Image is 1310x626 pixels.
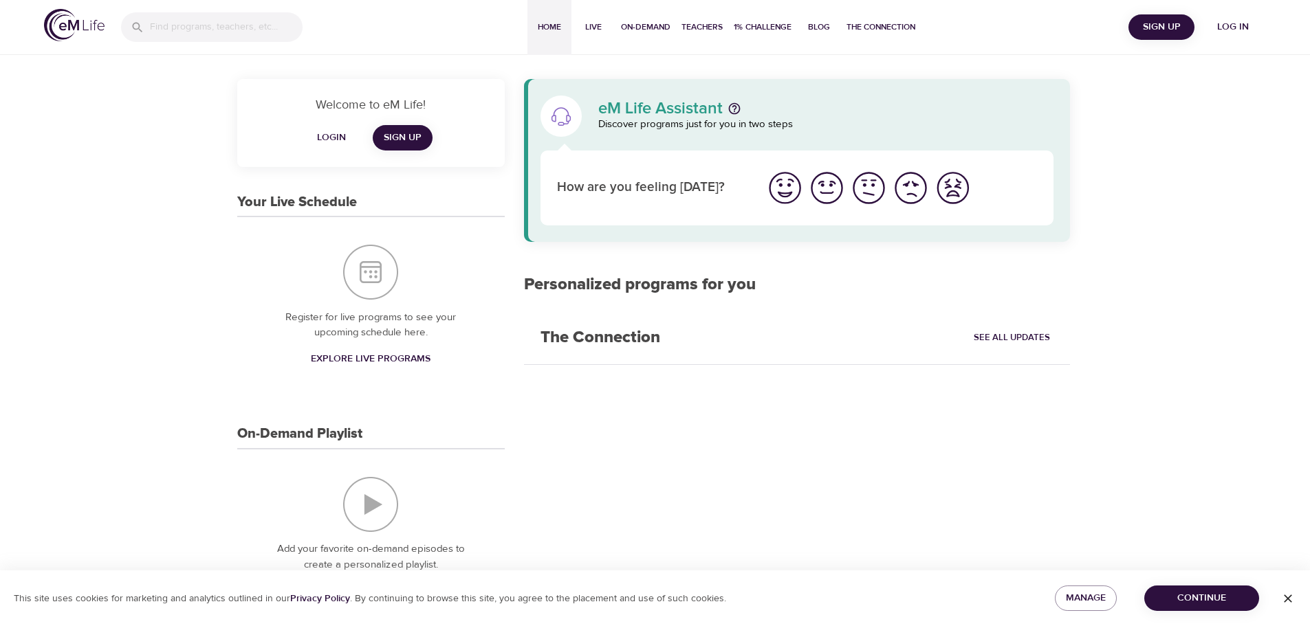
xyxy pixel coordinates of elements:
button: I'm feeling great [764,167,806,209]
span: Manage [1066,590,1106,607]
span: Continue [1155,590,1248,607]
img: eM Life Assistant [550,105,572,127]
img: Your Live Schedule [343,245,398,300]
a: Explore Live Programs [305,346,436,372]
span: Sign Up [1134,19,1189,36]
span: Blog [803,20,836,34]
p: How are you feeling [DATE]? [557,178,747,198]
span: The Connection [847,20,915,34]
span: Log in [1205,19,1260,36]
button: I'm feeling bad [890,167,932,209]
p: Welcome to eM Life! [254,96,488,114]
button: I'm feeling worst [932,167,974,209]
span: Teachers [681,20,723,34]
span: On-Demand [621,20,670,34]
span: Login [315,129,348,146]
img: good [808,169,846,207]
h2: The Connection [524,311,677,364]
span: 1% Challenge [734,20,792,34]
h3: On-Demand Playlist [237,426,362,442]
button: Continue [1144,585,1259,611]
button: I'm feeling good [806,167,848,209]
img: bad [892,169,930,207]
span: Home [533,20,566,34]
img: great [766,169,804,207]
span: Sign Up [384,129,422,146]
span: Explore Live Programs [311,350,430,368]
h2: Personalized programs for you [524,275,1071,295]
p: Discover programs just for you in two steps [598,117,1054,133]
a: See All Updates [970,327,1054,348]
h3: Your Live Schedule [237,194,357,210]
input: Find programs, teachers, etc... [150,12,303,42]
p: Add your favorite on-demand episodes to create a personalized playlist. [265,541,477,572]
p: Register for live programs to see your upcoming schedule here. [265,310,477,341]
a: Sign Up [373,125,433,150]
button: Log in [1200,14,1266,40]
a: Privacy Policy [290,592,350,605]
img: On-Demand Playlist [343,477,398,532]
img: ok [850,169,888,207]
button: Login [309,125,353,150]
span: See All Updates [974,330,1050,346]
button: Manage [1055,585,1117,611]
img: logo [44,9,105,41]
p: eM Life Assistant [598,100,723,117]
img: worst [934,169,972,207]
button: Sign Up [1128,14,1194,40]
button: I'm feeling ok [848,167,890,209]
span: Live [577,20,610,34]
